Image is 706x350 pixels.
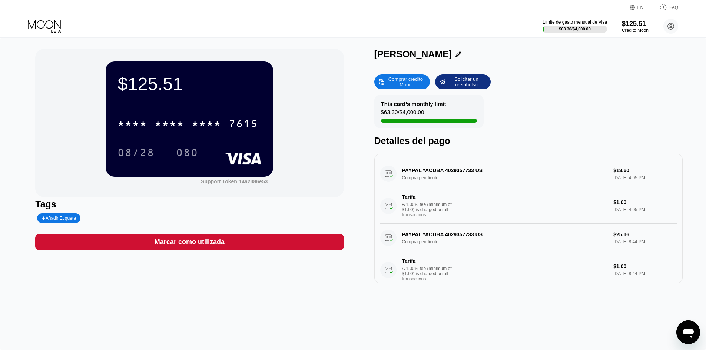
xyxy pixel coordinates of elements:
div: TarifaA 1.00% fee (minimum of $1.00) is charged on all transactions$1.00[DATE] 8:44 PM [380,252,677,288]
div: Support Token:14a2386e53 [201,179,268,184]
div: Crédito Moon [622,28,649,33]
div: Límite de gasto mensual de Visa [543,20,607,25]
div: $125.51 [117,73,261,94]
div: [DATE] 4:05 PM [613,207,676,212]
div: $1.00 [613,263,676,269]
div: Solicitar un reembolso [446,76,487,88]
div: Añadir Etiqueta [37,213,80,223]
div: A 1.00% fee (minimum of $1.00) is charged on all transactions [402,202,458,217]
div: $125.51Crédito Moon [622,20,649,33]
div: 08/28 [112,143,160,162]
div: $125.51 [622,20,649,28]
div: Solicitar un reembolso [435,74,491,89]
div: 08/28 [117,148,155,160]
div: TarifaA 1.00% fee (minimum of $1.00) is charged on all transactions$1.00[DATE] 4:05 PM [380,188,677,224]
div: $63.30 / $4,000.00 [559,27,591,31]
div: FAQ [652,4,678,11]
div: Marcar como utilizada [155,238,225,246]
div: 7615 [229,119,258,131]
div: Marcar como utilizada [35,234,344,250]
div: Límite de gasto mensual de Visa$63.30/$4,000.00 [543,20,607,33]
div: FAQ [669,5,678,10]
iframe: Botón para iniciar la ventana de mensajería [676,320,700,344]
div: [PERSON_NAME] [374,49,452,60]
div: Añadir Etiqueta [42,216,76,221]
div: Detalles del pago [374,136,683,146]
div: Tarifa [402,258,454,264]
div: Comprar crédito Moon [374,74,430,89]
div: 080 [176,148,198,160]
div: Support Token: 14a2386e53 [201,179,268,184]
div: A 1.00% fee (minimum of $1.00) is charged on all transactions [402,266,458,281]
div: Tags [35,199,344,210]
div: Tarifa [402,194,454,200]
div: 080 [170,143,204,162]
div: EN [637,5,644,10]
div: $63.30 / $4,000.00 [381,109,424,119]
div: Comprar crédito Moon [385,76,426,88]
div: [DATE] 8:44 PM [613,271,676,276]
div: EN [630,4,652,11]
div: $1.00 [613,199,676,205]
div: This card’s monthly limit [381,101,446,107]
